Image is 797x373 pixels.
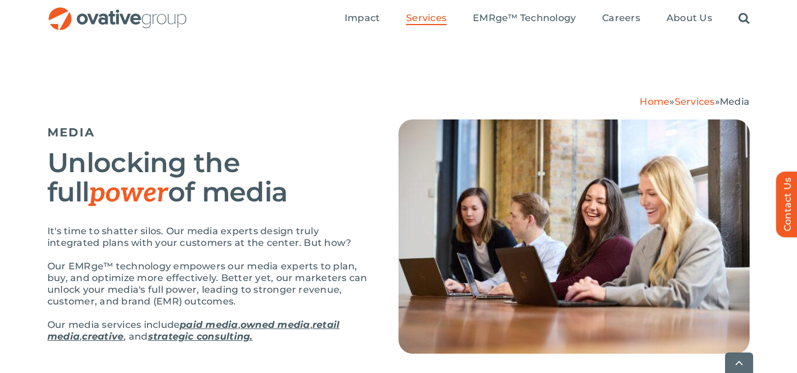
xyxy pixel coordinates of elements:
[602,12,640,25] a: Careers
[640,96,750,107] span: » »
[82,331,123,342] a: creative
[180,319,238,330] a: paid media
[738,12,750,25] a: Search
[47,6,188,17] a: OG_Full_horizontal_RGB
[47,125,369,139] h5: MEDIA
[148,331,253,342] a: strategic consulting.
[667,12,712,24] span: About Us
[47,148,369,208] h2: Unlocking the full of media
[345,12,380,25] a: Impact
[398,119,750,354] img: Media – Hero
[720,96,750,107] span: Media
[473,12,576,25] a: EMRge™ Technology
[47,225,369,249] p: It's time to shatter silos. Our media experts design truly integrated plans with your customers a...
[345,12,380,24] span: Impact
[667,12,712,25] a: About Us
[89,177,168,210] em: power
[241,319,310,330] a: owned media
[406,12,446,25] a: Services
[640,96,669,107] a: Home
[47,261,369,307] p: Our EMRge™ technology empowers our media experts to plan, buy, and optimize more effectively. Bet...
[602,12,640,24] span: Careers
[675,96,715,107] a: Services
[406,12,446,24] span: Services
[47,319,339,342] a: retail media
[473,12,576,24] span: EMRge™ Technology
[47,319,369,343] p: Our media services include , , , , and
